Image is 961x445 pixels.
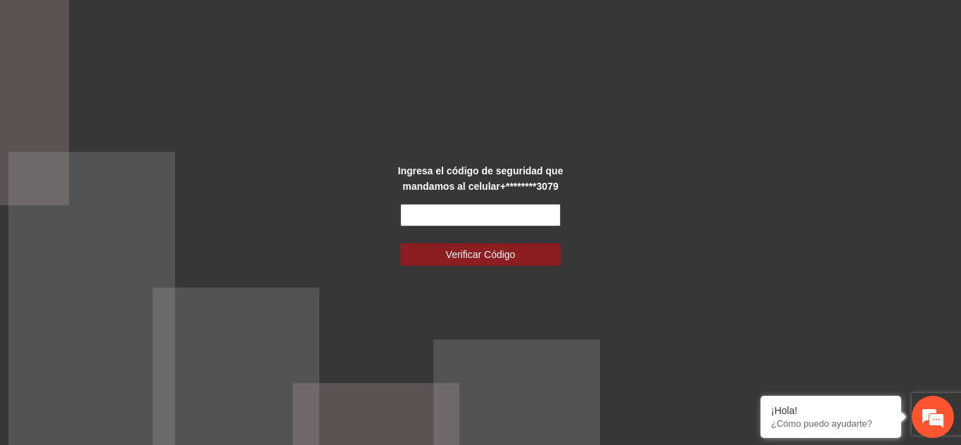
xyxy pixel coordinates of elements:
textarea: Escriba su mensaje y pulse “Intro” [7,296,268,345]
div: Chatee con nosotros ahora [73,72,236,90]
p: ¿Cómo puedo ayudarte? [771,418,891,429]
div: Minimizar ventana de chat en vivo [231,7,265,41]
div: ¡Hola! [771,405,891,416]
span: Estamos en línea. [82,143,194,285]
strong: Ingresa el código de seguridad que mandamos al celular +********3079 [398,165,564,192]
button: Verificar Código [400,243,561,266]
span: Verificar Código [446,247,516,262]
